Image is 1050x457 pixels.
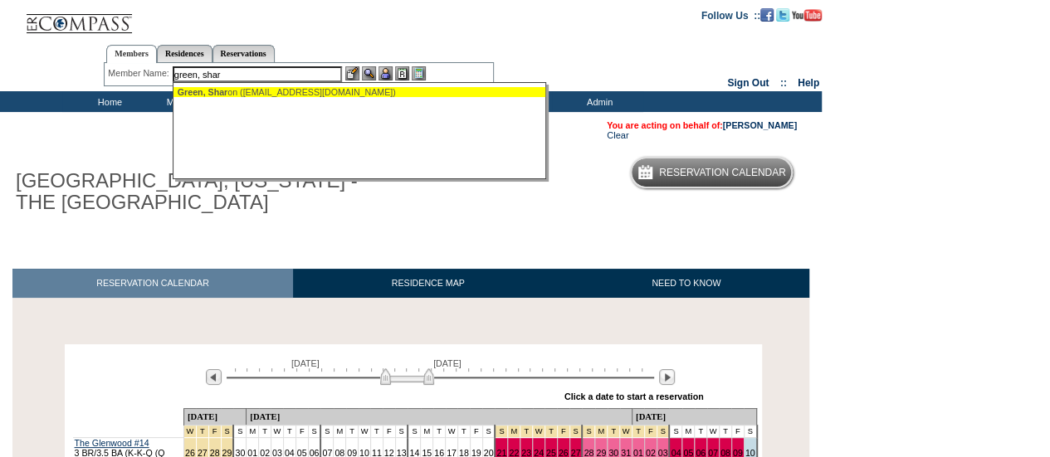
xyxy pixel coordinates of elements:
[183,425,196,438] td: Thanksgiving
[295,425,308,438] td: F
[669,425,681,438] td: S
[433,425,446,438] td: T
[421,425,433,438] td: M
[552,91,643,112] td: Admin
[533,425,545,438] td: Christmas
[564,391,704,401] div: Click a date to start a reservation
[620,425,632,438] td: New Year's
[760,9,774,19] a: Become our fan on Facebook
[731,425,744,438] td: F
[632,409,756,425] td: [DATE]
[644,425,657,438] td: New Year's
[293,269,564,298] a: RESIDENCE MAP
[395,66,409,80] img: Reservations
[798,77,819,89] a: Help
[12,167,384,217] h1: [GEOGRAPHIC_DATA], [US_STATE] - THE [GEOGRAPHIC_DATA]
[792,9,822,19] a: Subscribe to our YouTube Channel
[378,66,393,80] img: Impersonate
[196,425,208,438] td: Thanksgiving
[346,425,359,438] td: T
[412,66,426,80] img: b_calculator.gif
[682,425,695,438] td: M
[569,425,582,438] td: Christmas
[780,77,787,89] span: ::
[334,425,346,438] td: M
[259,425,271,438] td: T
[271,425,283,438] td: W
[659,168,786,178] h5: Reservation Calendar
[212,45,275,62] a: Reservations
[247,425,259,438] td: M
[557,425,569,438] td: Christmas
[178,87,227,97] span: Green, Shar
[695,425,707,438] td: T
[657,425,669,438] td: New Year's
[395,425,408,438] td: S
[283,425,295,438] td: T
[408,425,420,438] td: S
[701,8,760,22] td: Follow Us ::
[206,369,222,385] img: Previous
[520,425,533,438] td: Christmas
[446,425,458,438] td: W
[482,425,495,438] td: S
[433,358,462,368] span: [DATE]
[744,425,756,438] td: S
[383,425,395,438] td: F
[719,425,731,438] td: T
[157,45,212,62] a: Residences
[607,120,797,130] span: You are acting on behalf of:
[359,425,371,438] td: W
[178,87,543,97] div: on ([EMAIL_ADDRESS][DOMAIN_NAME])
[362,66,376,80] img: View
[233,425,246,438] td: S
[727,77,769,89] a: Sign Out
[370,425,383,438] td: T
[62,91,154,112] td: Home
[291,358,320,368] span: [DATE]
[470,425,482,438] td: F
[247,409,632,425] td: [DATE]
[607,130,628,140] a: Clear
[508,425,520,438] td: Christmas
[106,45,157,63] a: Members
[582,425,594,438] td: New Year's
[208,425,221,438] td: Thanksgiving
[792,9,822,22] img: Subscribe to our YouTube Channel
[345,66,359,80] img: b_edit.gif
[308,425,320,438] td: S
[108,66,172,80] div: Member Name:
[723,120,797,130] a: [PERSON_NAME]
[563,269,809,298] a: NEED TO KNOW
[632,425,644,438] td: New Year's
[457,425,470,438] td: T
[707,425,720,438] td: W
[183,409,246,425] td: [DATE]
[545,425,557,438] td: Christmas
[320,425,333,438] td: S
[608,425,620,438] td: New Year's
[760,8,774,22] img: Become our fan on Facebook
[495,425,507,438] td: Christmas
[221,425,233,438] td: Thanksgiving
[776,8,789,22] img: Follow us on Twitter
[776,9,789,19] a: Follow us on Twitter
[595,425,608,438] td: New Year's
[75,438,149,448] a: The Glenwood #14
[659,369,675,385] img: Next
[154,91,245,112] td: My Memberships
[12,269,293,298] a: RESERVATION CALENDAR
